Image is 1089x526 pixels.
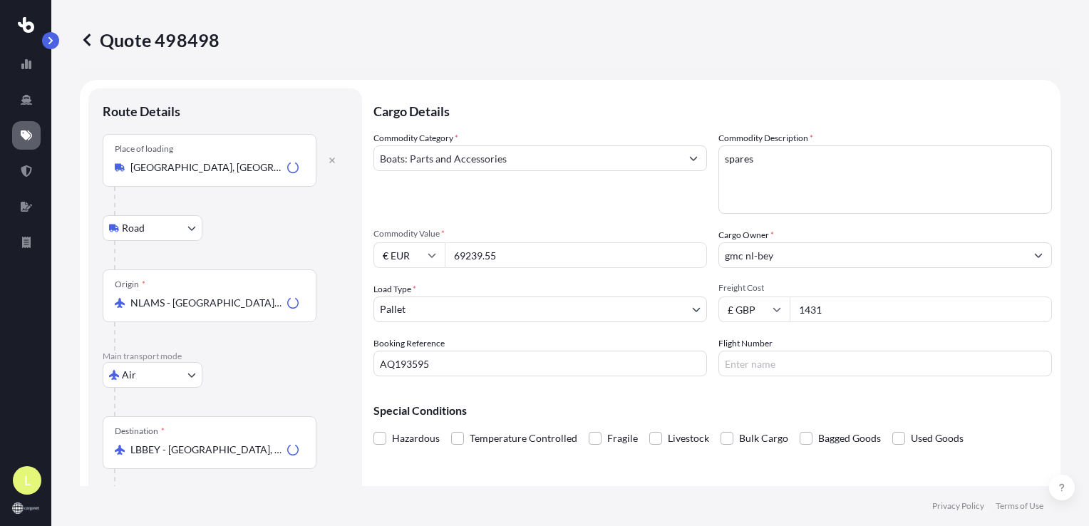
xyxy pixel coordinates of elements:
[373,336,445,351] label: Booking Reference
[718,131,813,145] label: Commodity Description
[287,162,299,173] div: Loading
[373,405,1052,416] p: Special Conditions
[122,368,136,382] span: Air
[790,296,1052,322] input: Enter amount
[373,228,707,239] span: Commodity Value
[718,228,774,242] label: Cargo Owner
[130,160,282,175] input: Place of loading
[818,428,881,449] span: Bagged Goods
[470,428,577,449] span: Temperature Controlled
[374,145,681,171] input: Select a commodity type
[373,296,707,322] button: Pallet
[373,88,1052,131] p: Cargo Details
[380,302,406,316] span: Pallet
[115,279,145,290] div: Origin
[12,502,39,514] img: organization-logo
[719,242,1026,268] input: Full name
[80,29,220,51] p: Quote 498498
[373,282,416,296] span: Load Type
[607,428,638,449] span: Fragile
[932,500,984,512] a: Privacy Policy
[103,103,180,120] p: Route Details
[287,297,299,309] div: Loading
[115,426,165,437] div: Destination
[911,428,964,449] span: Used Goods
[718,336,773,351] label: Flight Number
[287,444,299,455] div: Loading
[718,145,1052,214] textarea: spares
[103,215,202,241] button: Select transport
[1026,242,1051,268] button: Show suggestions
[103,362,202,388] button: Select transport
[115,143,173,155] div: Place of loading
[122,221,145,235] span: Road
[103,351,348,362] p: Main transport mode
[130,443,282,457] input: Destination
[130,296,282,310] input: Origin
[718,351,1052,376] input: Enter name
[739,428,788,449] span: Bulk Cargo
[996,500,1043,512] a: Terms of Use
[24,473,31,488] span: L
[373,351,707,376] input: Your internal reference
[373,131,458,145] label: Commodity Category
[718,282,1052,294] span: Freight Cost
[668,428,709,449] span: Livestock
[445,242,707,268] input: Type amount
[681,145,706,171] button: Show suggestions
[392,428,440,449] span: Hazardous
